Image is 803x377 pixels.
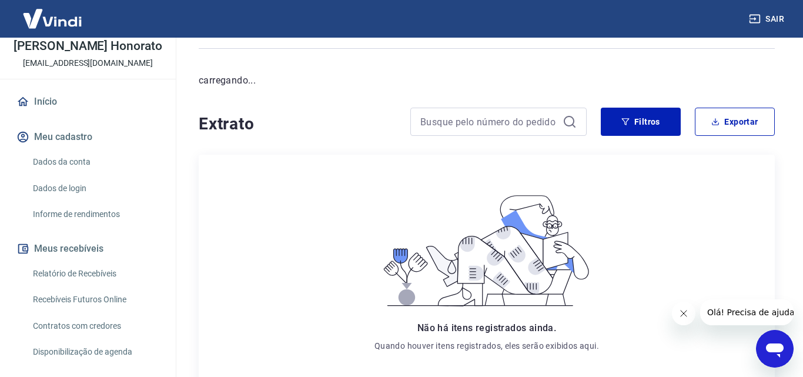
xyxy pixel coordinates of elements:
a: Dados de login [28,176,162,201]
button: Meu cadastro [14,124,162,150]
a: Informe de rendimentos [28,202,162,226]
p: [PERSON_NAME] Honorato [14,40,162,52]
h4: Extrato [199,112,396,136]
a: Disponibilização de agenda [28,340,162,364]
span: Não há itens registrados ainda. [417,322,556,333]
p: [EMAIL_ADDRESS][DOMAIN_NAME] [23,57,153,69]
a: Dados da conta [28,150,162,174]
iframe: Mensagem da empresa [700,299,794,325]
span: Olá! Precisa de ajuda? [7,8,99,18]
a: Contratos com credores [28,314,162,338]
a: Início [14,89,162,115]
button: Sair [747,8,789,30]
input: Busque pelo número do pedido [420,113,558,131]
p: Quando houver itens registrados, eles serão exibidos aqui. [374,340,599,352]
button: Filtros [601,108,681,136]
p: carregando... [199,74,775,88]
iframe: Botão para abrir a janela de mensagens [756,330,794,368]
button: Meus recebíveis [14,236,162,262]
a: Relatório de Recebíveis [28,262,162,286]
img: Vindi [14,1,91,36]
button: Exportar [695,108,775,136]
iframe: Fechar mensagem [672,302,695,325]
a: Recebíveis Futuros Online [28,288,162,312]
